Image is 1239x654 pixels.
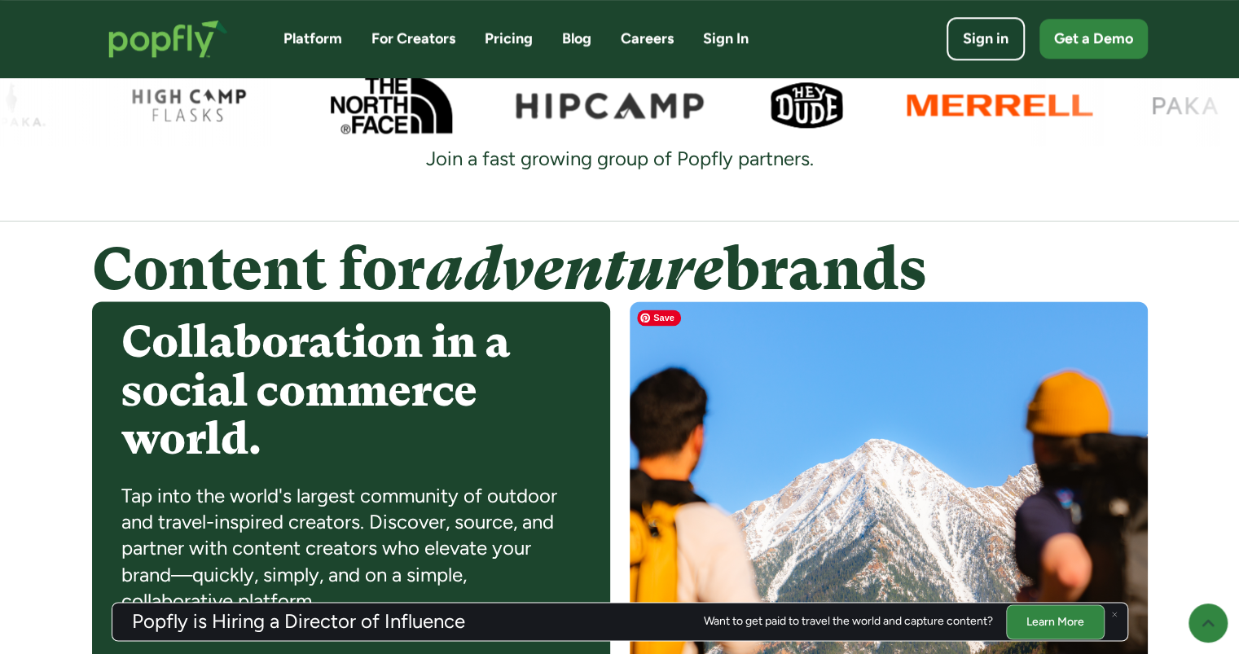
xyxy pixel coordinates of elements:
[703,29,749,49] a: Sign In
[406,146,833,172] div: Join a fast growing group of Popfly partners.
[637,309,681,326] span: Save
[1039,19,1148,59] a: Get a Demo
[704,615,993,628] div: Want to get paid to travel the world and capture content?
[371,29,455,49] a: For Creators
[963,29,1008,49] div: Sign in
[947,17,1025,60] a: Sign in
[1054,29,1133,49] div: Get a Demo
[121,483,581,615] div: Tap into the world's largest community of outdoor and travel-inspired creators. Discover, source,...
[283,29,342,49] a: Platform
[121,318,581,463] h4: Collaboration in a social commerce world.
[485,29,533,49] a: Pricing
[562,29,591,49] a: Blog
[621,29,674,49] a: Careers
[425,235,723,303] em: adventure
[132,612,465,631] h3: Popfly is Hiring a Director of Influence
[1006,604,1105,639] a: Learn More
[92,3,244,74] a: home
[92,237,1148,301] h4: Content for brands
